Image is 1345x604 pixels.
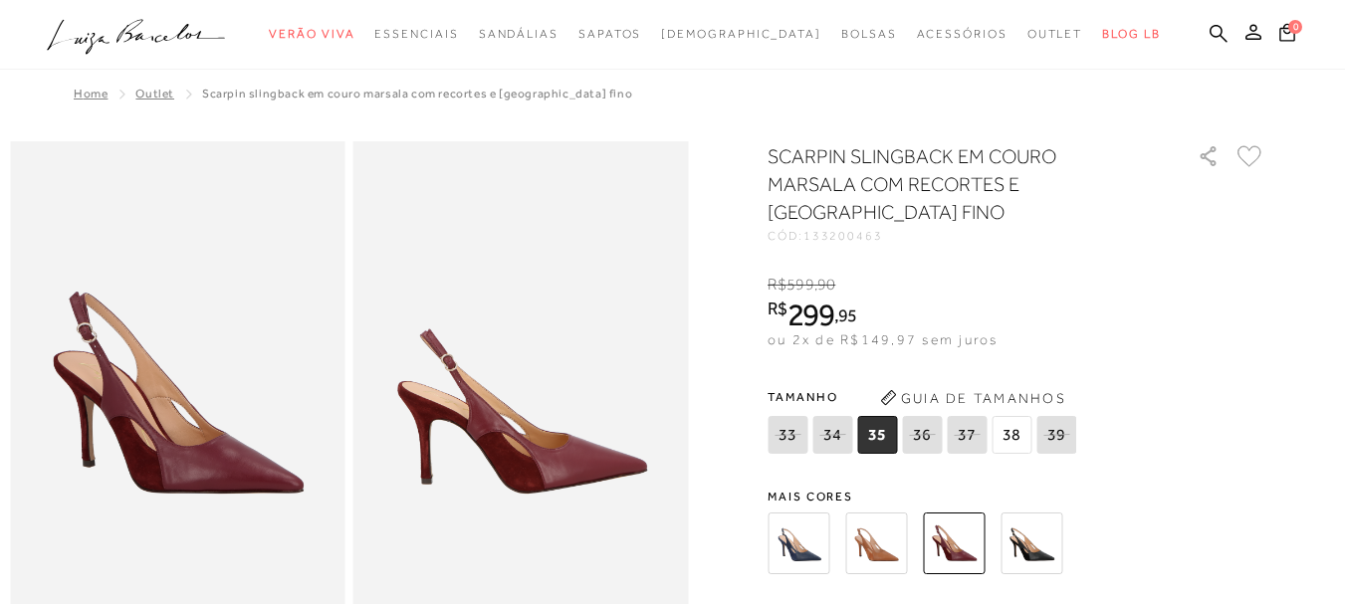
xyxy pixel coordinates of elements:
[768,300,787,317] i: R$
[1288,20,1302,34] span: 0
[479,27,559,41] span: Sandálias
[857,416,897,454] span: 35
[803,229,883,243] span: 133200463
[812,416,852,454] span: 34
[74,87,108,101] a: Home
[1102,27,1160,41] span: BLOG LB
[834,306,857,324] i: ,
[768,142,1141,226] h1: SCARPIN SLINGBACK EM COURO MARSALA COM RECORTES E [GEOGRAPHIC_DATA] FINO
[479,16,559,53] a: categoryNavScreenReaderText
[768,491,1265,503] span: Mais cores
[917,16,1008,53] a: categoryNavScreenReaderText
[841,16,897,53] a: categoryNavScreenReaderText
[787,297,834,332] span: 299
[902,416,942,454] span: 36
[873,382,1072,414] button: Guia de Tamanhos
[786,276,813,294] span: 599
[817,276,835,294] span: 90
[269,16,354,53] a: categoryNavScreenReaderText
[578,27,641,41] span: Sapatos
[374,16,458,53] a: categoryNavScreenReaderText
[768,382,1081,412] span: Tamanho
[768,276,786,294] i: R$
[661,16,821,53] a: noSubCategoriesText
[768,416,807,454] span: 33
[135,87,174,101] a: Outlet
[578,16,641,53] a: categoryNavScreenReaderText
[374,27,458,41] span: Essenciais
[923,512,985,574] img: SCARPIN SLINGBACK EM COURO MARSALA COM RECORTES E SALTO ALTO FINO
[814,276,836,294] i: ,
[845,512,907,574] img: SCARPIN SLINGBACK EM COURO CARAMELO COM RECORTES E SALTO ALTO FINO
[1027,27,1083,41] span: Outlet
[1036,416,1076,454] span: 39
[841,27,897,41] span: Bolsas
[768,512,829,574] img: SCARPIN SLINGBACK EM COURO AZUL NAVAL COM RECORTES E SALTO ALTO FINO
[917,27,1008,41] span: Acessórios
[1027,16,1083,53] a: categoryNavScreenReaderText
[661,27,821,41] span: [DEMOGRAPHIC_DATA]
[838,304,857,325] span: 95
[1273,22,1301,49] button: 0
[1102,16,1160,53] a: BLOG LB
[202,87,632,101] span: SCARPIN SLINGBACK EM COURO MARSALA COM RECORTES E [GEOGRAPHIC_DATA] FINO
[768,230,1166,242] div: CÓD:
[947,416,987,454] span: 37
[992,416,1031,454] span: 38
[768,331,998,347] span: ou 2x de R$149,97 sem juros
[1001,512,1062,574] img: SCARPIN SLINGBACK EM COURO PRETO COM RECORTES E SALTO ALTO FINO
[269,27,354,41] span: Verão Viva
